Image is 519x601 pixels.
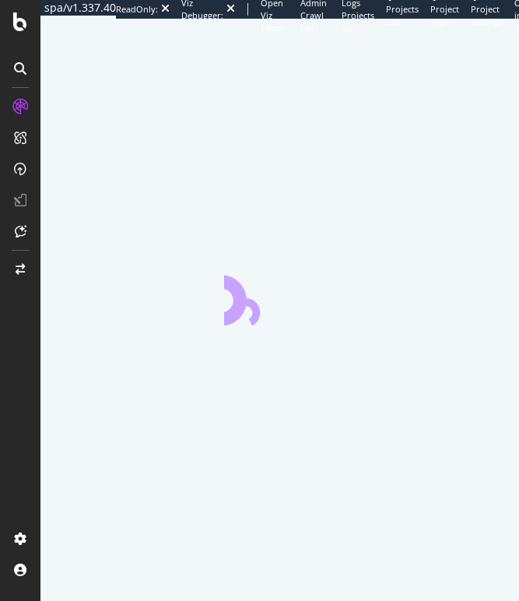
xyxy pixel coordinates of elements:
[471,3,503,27] span: Project Settings
[116,3,158,16] div: ReadOnly:
[224,269,336,325] div: animation
[386,3,419,27] span: Projects List
[430,3,459,27] span: Project Page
